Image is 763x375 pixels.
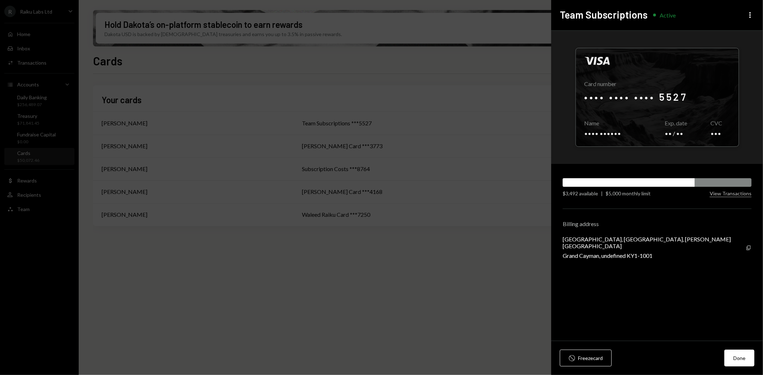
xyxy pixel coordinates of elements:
div: $5,000 monthly limit [606,190,651,197]
div: Click to reveal [576,48,739,147]
div: Grand Cayman, undefined KY1-1001 [563,252,746,259]
div: Active [660,12,676,19]
button: Freezecard [560,350,612,366]
div: $3,492 available [563,190,598,197]
div: | [601,190,603,197]
button: View Transactions [710,190,752,197]
button: Done [724,350,754,366]
div: [GEOGRAPHIC_DATA], [GEOGRAPHIC_DATA], [PERSON_NAME][GEOGRAPHIC_DATA] [563,236,746,249]
div: Billing address [563,220,752,227]
h2: Team Subscriptions [560,8,647,22]
div: Freeze card [578,354,603,362]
